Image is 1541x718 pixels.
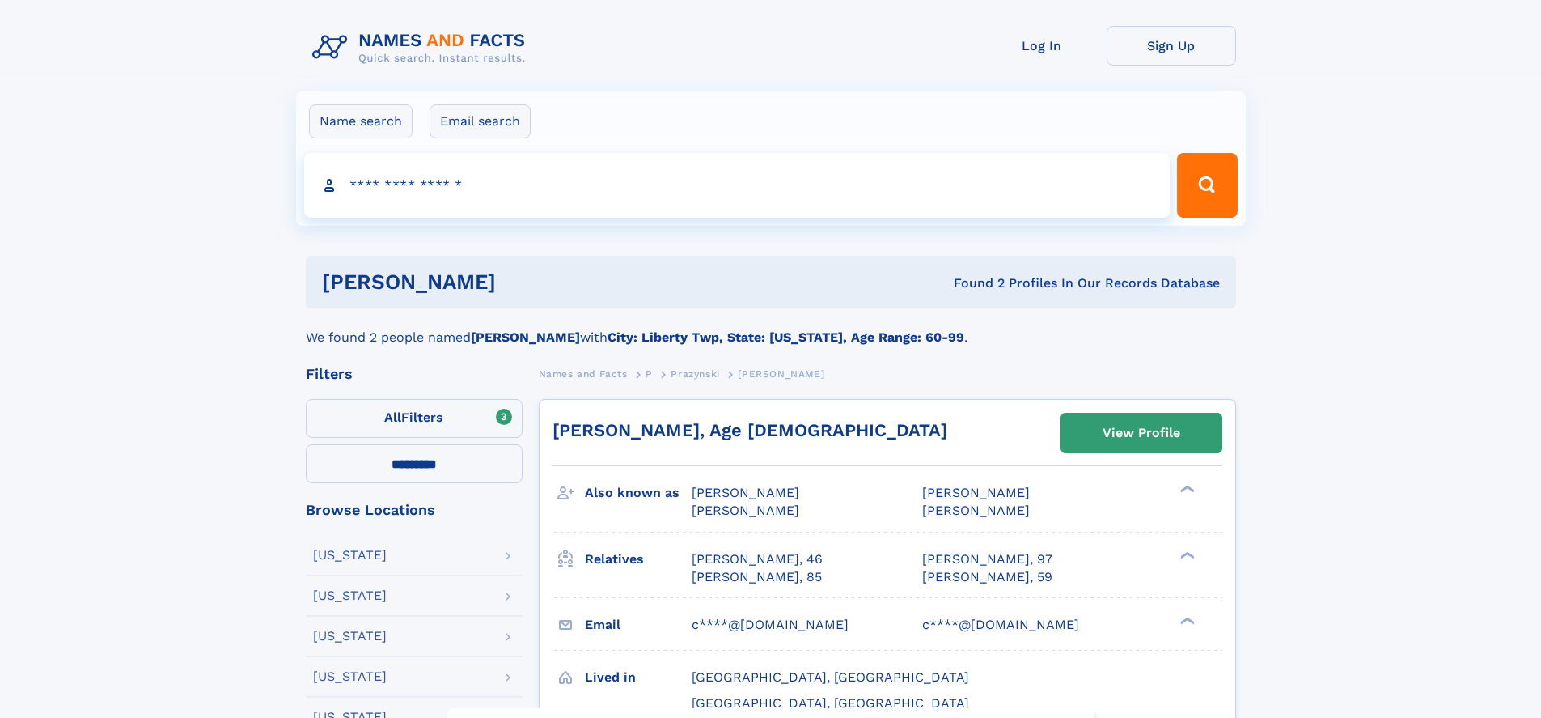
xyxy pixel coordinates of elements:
[608,329,964,345] b: City: Liberty Twp, State: [US_STATE], Age Range: 60-99
[430,104,531,138] label: Email search
[1176,484,1196,495] div: ❯
[692,695,969,711] span: [GEOGRAPHIC_DATA], [GEOGRAPHIC_DATA]
[738,368,824,380] span: [PERSON_NAME]
[313,670,387,683] div: [US_STATE]
[1061,414,1221,452] a: View Profile
[692,568,822,586] a: [PERSON_NAME], 85
[671,368,719,380] span: Prazynski
[313,589,387,602] div: [US_STATE]
[1107,26,1236,66] a: Sign Up
[646,368,653,380] span: P
[585,479,692,507] h3: Also known as
[585,611,692,639] h3: Email
[646,363,653,384] a: P
[692,550,823,568] a: [PERSON_NAME], 46
[922,550,1052,568] a: [PERSON_NAME], 97
[725,274,1220,292] div: Found 2 Profiles In Our Records Database
[1176,615,1196,626] div: ❯
[1176,550,1196,560] div: ❯
[539,363,628,384] a: Names and Facts
[977,26,1107,66] a: Log In
[692,485,799,500] span: [PERSON_NAME]
[1103,414,1180,452] div: View Profile
[692,503,799,518] span: [PERSON_NAME]
[306,503,523,517] div: Browse Locations
[306,367,523,381] div: Filters
[313,630,387,643] div: [US_STATE]
[309,104,413,138] label: Name search
[306,399,523,438] label: Filters
[671,363,719,384] a: Prazynski
[313,549,387,562] div: [US_STATE]
[322,272,725,292] h1: [PERSON_NAME]
[306,308,1236,347] div: We found 2 people named with .
[471,329,580,345] b: [PERSON_NAME]
[1177,153,1237,218] button: Search Button
[552,420,947,440] a: [PERSON_NAME], Age [DEMOGRAPHIC_DATA]
[306,26,539,70] img: Logo Names and Facts
[304,153,1171,218] input: search input
[585,664,692,691] h3: Lived in
[922,503,1030,518] span: [PERSON_NAME]
[922,568,1052,586] a: [PERSON_NAME], 59
[692,669,969,685] span: [GEOGRAPHIC_DATA], [GEOGRAPHIC_DATA]
[922,485,1030,500] span: [PERSON_NAME]
[585,546,692,573] h3: Relatives
[384,410,401,425] span: All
